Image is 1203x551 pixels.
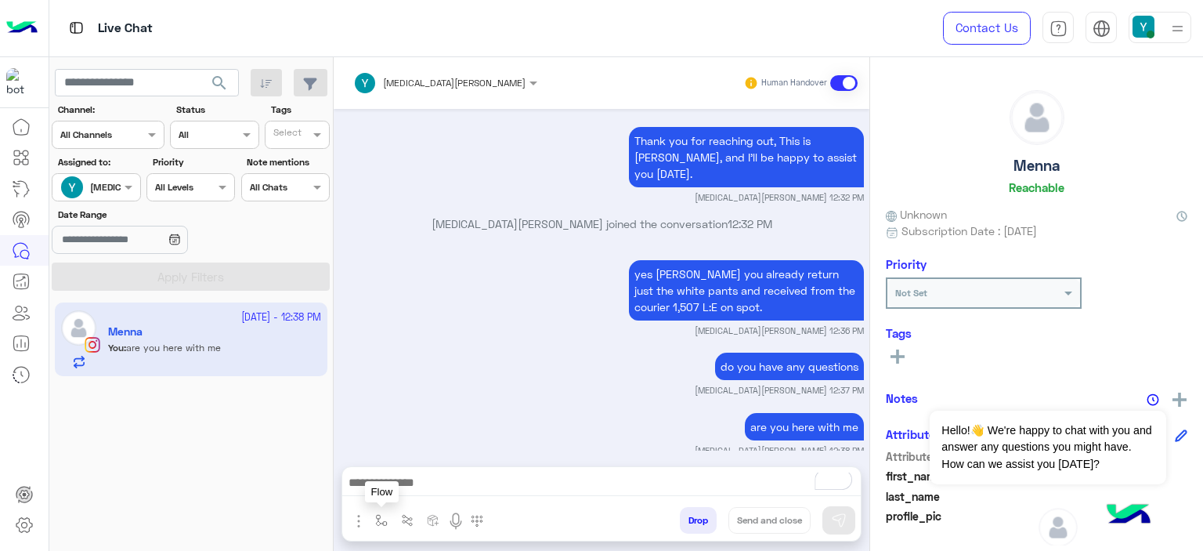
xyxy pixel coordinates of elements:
[886,257,927,271] h6: Priority
[901,223,1037,239] span: Subscription Date : [DATE]
[886,206,947,223] span: Unknown
[943,12,1031,45] a: Contact Us
[349,512,368,531] img: send attachment
[886,508,1035,544] span: profile_pic
[6,12,38,45] img: Logo
[1010,91,1064,144] img: defaultAdmin.png
[1042,12,1074,45] a: tab
[446,512,465,531] img: send voice note
[1049,20,1068,38] img: tab
[695,384,864,397] small: [MEDICAL_DATA][PERSON_NAME] 12:37 PM
[629,260,864,321] p: 21/9/2025, 12:36 PM
[886,488,1035,505] span: last_name
[210,74,229,92] span: search
[745,413,864,440] p: 21/9/2025, 12:38 PM
[271,103,328,117] label: Tags
[58,155,139,169] label: Assigned to:
[383,77,526,89] span: [MEDICAL_DATA][PERSON_NAME]
[52,263,330,291] button: Apply Filters
[369,507,395,533] button: select flow
[715,353,864,380] p: 21/9/2025, 12:37 PM
[1039,508,1078,547] img: defaultAdmin.png
[695,444,864,457] small: [MEDICAL_DATA][PERSON_NAME] 12:38 PM
[680,507,717,534] button: Drop
[340,216,864,232] p: [MEDICAL_DATA][PERSON_NAME] joined the conversation
[6,68,34,96] img: 317874714732967
[895,287,927,299] b: Not Set
[886,326,1187,340] h6: Tags
[98,18,153,39] p: Live Chat
[886,468,1035,484] span: first_name
[831,513,847,528] img: send message
[728,507,811,534] button: Send and close
[886,427,941,441] h6: Attributes
[1168,19,1187,38] img: profile
[427,514,439,527] img: create order
[176,103,257,117] label: Status
[271,125,302,143] div: Select
[342,473,861,496] textarea: To enrich screen reader interactions, please activate Accessibility in Grammarly extension settings
[153,155,233,169] label: Priority
[761,77,827,89] small: Human Handover
[1172,393,1187,407] img: add
[930,411,1165,484] span: Hello!👋 We're happy to chat with you and answer any questions you might have. How can we assist y...
[886,448,1035,465] span: Attribute Name
[728,217,772,230] span: 12:32 PM
[1013,157,1060,175] h5: Menna
[421,507,446,533] button: create order
[58,103,163,117] label: Channel:
[471,515,483,527] img: make a call
[695,324,864,337] small: [MEDICAL_DATA][PERSON_NAME] 12:36 PM
[58,208,233,222] label: Date Range
[695,191,864,204] small: [MEDICAL_DATA][PERSON_NAME] 12:32 PM
[1093,20,1111,38] img: tab
[247,155,327,169] label: Note mentions
[1133,16,1154,38] img: userImage
[1009,180,1064,194] h6: Reachable
[886,391,918,405] h6: Notes
[200,69,239,103] button: search
[61,176,83,198] img: ACg8ocL_Cv_0TYCAak07p7WTJX8q6LScVw3bMgGDa-JTO1aAxGpang=s96-c
[67,18,86,38] img: tab
[395,507,421,533] button: Trigger scenario
[1101,488,1156,543] img: hulul-logo.png
[629,127,864,187] p: 21/9/2025, 12:32 PM
[375,514,388,527] img: select flow
[401,514,414,527] img: Trigger scenario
